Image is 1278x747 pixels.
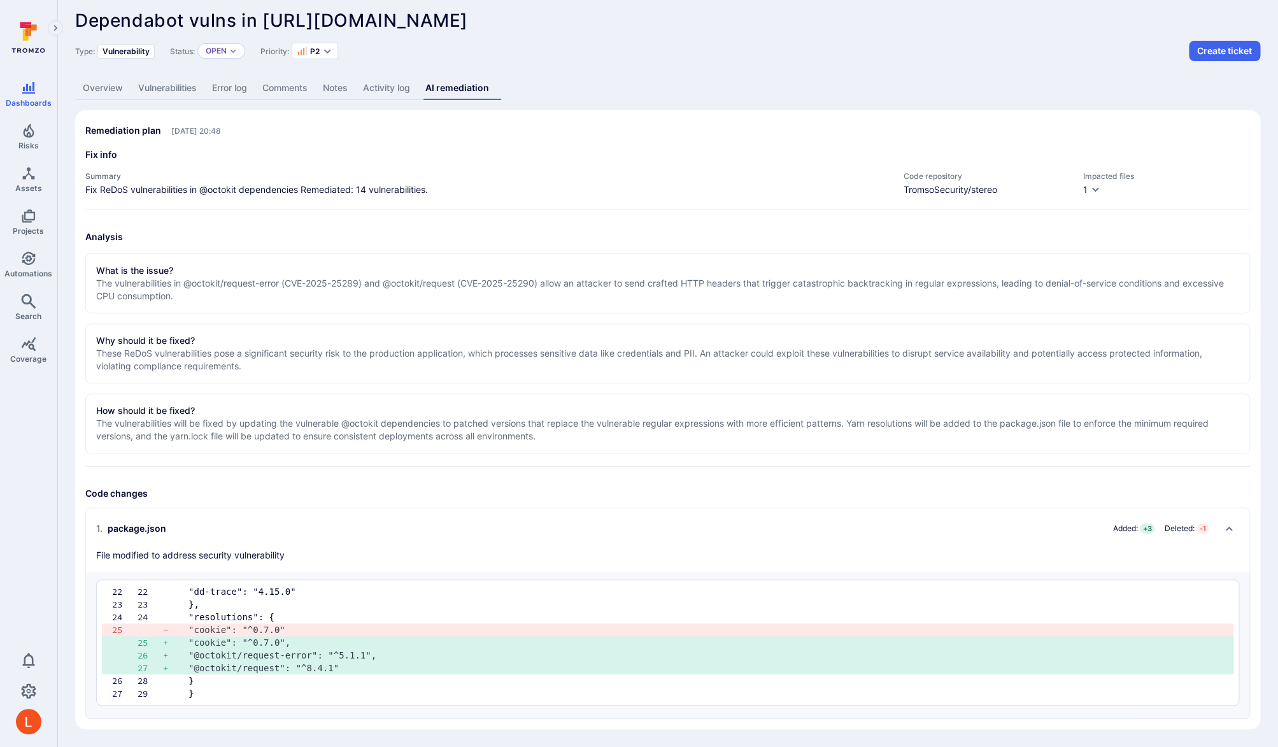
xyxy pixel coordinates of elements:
[904,171,1070,181] span: Code repository
[86,508,1249,572] div: Collapse
[188,636,1223,649] pre: "cookie": "^0.7.0",
[75,76,131,100] a: Overview
[163,649,188,662] div: +
[6,98,52,108] span: Dashboards
[16,709,41,734] img: ACg8ocL1zoaGYHINvVelaXD2wTMKGlaFbOiGNlSQVKsddkbQKplo=s96-c
[138,687,163,700] div: 29
[229,47,237,55] button: Expand dropdown
[1083,183,1100,197] button: 1
[96,347,1239,373] p: These ReDoS vulnerabilities pose a significant security risk to the production application, which...
[188,674,1223,687] pre: }
[188,687,1223,700] pre: }
[16,709,41,734] div: Lukas Šalkauskas
[75,46,95,56] span: Type:
[96,522,103,535] span: 1 .
[170,46,195,56] span: Status:
[112,585,138,598] div: 22
[1197,523,1209,534] span: - 1
[96,277,1239,302] p: The vulnerabilities in @octokit/request-error (CVE-2025-25289) and @octokit/request (CVE-2025-252...
[1165,523,1195,534] span: Deleted:
[112,674,138,687] div: 26
[297,46,320,56] button: P2
[1189,41,1260,61] button: Create ticket
[97,44,155,59] div: Vulnerability
[138,611,163,623] div: 24
[15,311,41,321] span: Search
[85,487,1250,500] h3: Code changes
[112,611,138,623] div: 24
[96,417,1239,443] p: The vulnerabilities will be fixed by updating the vulnerable @octokit dependencies to patched ver...
[96,334,195,347] h2: Why should it be fixed?
[260,46,289,56] span: Priority:
[85,124,161,137] h2: Remediation plan
[112,598,138,611] div: 23
[206,46,227,56] button: Open
[4,269,52,278] span: Automations
[85,148,1250,161] h3: Fix info
[112,687,138,700] div: 27
[96,549,285,562] p: File modified to address security vulnerability
[1112,523,1137,534] span: Added:
[188,662,1223,674] pre: "@octokit/request": "^8.4.1"
[138,598,163,611] div: 23
[96,522,166,535] div: package.json
[310,46,320,56] span: P2
[163,636,188,649] div: +
[138,662,163,674] div: 27
[1140,523,1154,534] span: + 3
[85,231,1250,243] h3: Analysis
[96,264,173,277] h2: What is the issue?
[138,649,163,662] div: 26
[85,171,891,181] h4: Summary
[75,10,468,31] span: Dependabot vulns in [URL][DOMAIN_NAME]
[13,226,44,236] span: Projects
[48,20,63,36] button: Expand navigation menu
[112,623,138,636] div: 25
[204,76,255,100] a: Error log
[138,585,163,598] div: 22
[138,674,163,687] div: 28
[1083,183,1088,196] div: 1
[131,76,204,100] a: Vulnerabilities
[96,404,195,417] h2: How should it be fixed?
[904,183,1070,196] span: TromsoSecurity/stereo
[188,649,1223,662] pre: "@octokit/request-error": "^5.1.1",
[163,662,188,674] div: +
[188,623,1223,636] pre: "cookie": "^0.7.0"
[188,598,1223,611] pre: },
[188,611,1223,623] pre: "resolutions": {
[322,46,332,56] button: Expand dropdown
[51,23,60,34] i: Expand navigation menu
[15,183,42,193] span: Assets
[18,141,39,150] span: Risks
[85,183,891,196] span: Fix ReDoS vulnerabilities in @octokit dependencies Remediated: 14 vulnerabilities.
[188,585,1223,598] pre: "dd-trace": "4.15.0"
[315,76,355,100] a: Notes
[355,76,418,100] a: Activity log
[418,76,497,100] a: AI remediation
[163,623,188,636] div: -
[171,126,221,136] span: Only visible to Tromzo users
[75,76,1260,100] div: Alert tabs
[138,636,163,649] div: 25
[10,354,46,364] span: Coverage
[1083,171,1250,181] span: Impacted files
[255,76,315,100] a: Comments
